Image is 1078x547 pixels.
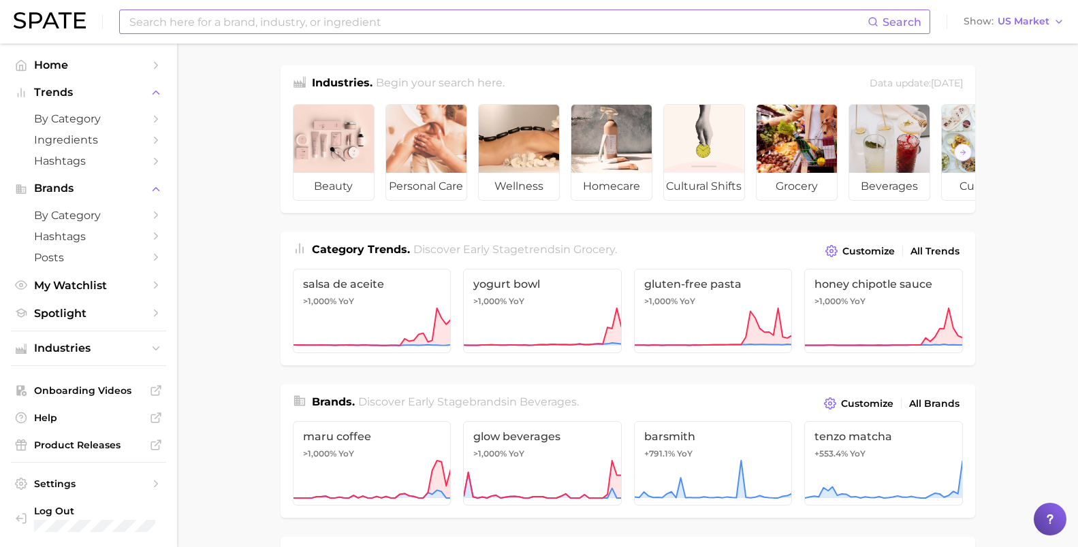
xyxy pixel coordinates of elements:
span: yogurt bowl [473,278,612,291]
button: Industries [11,338,166,359]
span: Ingredients [34,133,143,146]
a: All Trends [907,242,963,261]
span: tenzo matcha [814,430,953,443]
span: Posts [34,251,143,264]
a: by Category [11,108,166,129]
button: Scroll Right [954,144,972,161]
span: YoY [338,296,354,307]
span: Log Out [34,505,171,517]
span: glow beverages [473,430,612,443]
a: Help [11,408,166,428]
span: Search [883,16,921,29]
a: tenzo matcha+553.4% YoY [804,421,963,505]
a: yogurt bowl>1,000% YoY [463,269,622,353]
a: Hashtags [11,150,166,171]
a: wellness [478,104,560,201]
span: Discover Early Stage brands in . [358,395,579,408]
span: beverages [849,173,930,200]
span: YoY [509,448,524,459]
span: All Trends [910,246,960,257]
div: Data update: [DATE] [870,75,963,93]
a: culinary [941,104,1023,201]
a: beverages [849,104,930,201]
span: Discover Early Stage trends in . [413,243,617,256]
a: barsmith+791.1% YoY [634,421,793,505]
span: Help [34,412,143,424]
a: grocery [756,104,838,201]
span: YoY [509,296,524,307]
button: ShowUS Market [960,13,1068,31]
span: YoY [338,448,354,459]
span: US Market [998,18,1049,25]
span: Hashtags [34,230,143,243]
a: Spotlight [11,303,166,324]
span: >1,000% [303,448,336,459]
span: All Brands [909,398,960,410]
span: grocery [573,243,615,256]
img: SPATE [14,12,86,29]
span: YoY [850,448,866,459]
span: personal care [386,173,466,200]
span: Hashtags [34,154,143,167]
a: beauty [293,104,375,201]
span: Settings [34,478,143,490]
a: gluten-free pasta>1,000% YoY [634,269,793,353]
a: by Category [11,205,166,226]
a: honey chipotle sauce>1,000% YoY [804,269,963,353]
span: Industries [34,342,143,354]
a: Home [11,54,166,76]
h2: Begin your search here. [376,75,505,93]
span: Category Trends . [312,243,410,256]
span: by Category [34,209,143,222]
a: Onboarding Videos [11,380,166,401]
a: All Brands [906,395,963,413]
span: Spotlight [34,307,143,320]
span: Home [34,59,143,71]
button: Trends [11,82,166,103]
span: Brands . [312,395,355,408]
span: beauty [294,173,374,200]
span: YoY [850,296,866,307]
span: wellness [479,173,559,200]
span: maru coffee [303,430,441,443]
span: >1,000% [473,296,507,306]
a: personal care [385,104,467,201]
span: >1,000% [814,296,848,306]
span: Onboarding Videos [34,384,143,397]
a: Hashtags [11,226,166,247]
span: YoY [677,448,693,459]
a: Settings [11,474,166,494]
button: Customize [822,242,898,261]
button: Customize [821,394,896,413]
span: YoY [680,296,695,307]
span: Brands [34,182,143,195]
span: Show [964,18,994,25]
a: Log out. Currently logged in with e-mail ameera.masud@digitas.com. [11,501,166,536]
button: Brands [11,178,166,199]
span: >1,000% [473,448,507,459]
a: salsa de aceite>1,000% YoY [293,269,451,353]
span: gluten-free pasta [644,278,782,291]
input: Search here for a brand, industry, or ingredient [128,10,868,33]
span: Product Releases [34,439,143,451]
span: by Category [34,112,143,125]
a: My Watchlist [11,275,166,296]
a: cultural shifts [663,104,745,201]
span: cultural shifts [664,173,744,200]
span: >1,000% [644,296,678,306]
span: Customize [841,398,893,410]
span: barsmith [644,430,782,443]
span: My Watchlist [34,279,143,292]
a: homecare [571,104,652,201]
a: maru coffee>1,000% YoY [293,421,451,505]
span: >1,000% [303,296,336,306]
span: Trends [34,86,143,99]
a: Ingredients [11,129,166,150]
span: +553.4% [814,448,848,459]
span: salsa de aceite [303,278,441,291]
span: beverages [520,395,577,408]
a: Product Releases [11,435,166,455]
span: Customize [842,246,895,257]
a: glow beverages>1,000% YoY [463,421,622,505]
span: culinary [942,173,1022,200]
